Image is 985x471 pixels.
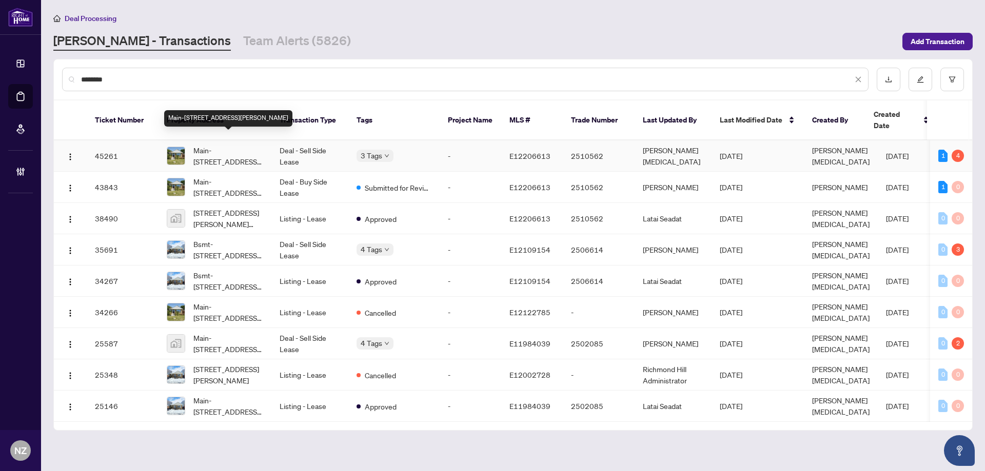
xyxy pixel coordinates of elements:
[865,100,937,140] th: Created Date
[509,151,550,160] span: E12206613
[87,265,159,297] td: 34267
[720,182,742,192] span: [DATE]
[440,234,501,265] td: -
[902,33,973,50] button: Add Transaction
[271,297,348,328] td: Listing - Lease
[949,76,956,83] span: filter
[271,100,348,140] th: Transaction Type
[87,297,159,328] td: 34266
[440,265,501,297] td: -
[635,172,712,203] td: [PERSON_NAME]
[66,403,74,411] img: Logo
[271,203,348,234] td: Listing - Lease
[563,328,635,359] td: 2502085
[384,247,389,252] span: down
[812,333,870,354] span: [PERSON_NAME][MEDICAL_DATA]
[509,182,550,192] span: E12206613
[886,214,909,223] span: [DATE]
[952,400,964,412] div: 0
[193,270,263,292] span: Bsmt-[STREET_ADDRESS][PERSON_NAME]
[635,140,712,172] td: [PERSON_NAME][MEDICAL_DATA]
[812,146,870,166] span: [PERSON_NAME][MEDICAL_DATA]
[440,391,501,422] td: -
[720,401,742,411] span: [DATE]
[563,391,635,422] td: 2502085
[635,359,712,391] td: Richmond Hill Administrator
[509,214,550,223] span: E12206613
[812,396,870,416] span: [PERSON_NAME][MEDICAL_DATA]
[952,181,964,193] div: 0
[886,151,909,160] span: [DATE]
[886,276,909,285] span: [DATE]
[167,210,185,227] img: thumbnail-img
[952,243,964,256] div: 3
[812,271,870,291] span: [PERSON_NAME][MEDICAL_DATA]
[193,238,263,261] span: Bsmt-[STREET_ADDRESS][PERSON_NAME]
[65,14,116,23] span: Deal Processing
[87,234,159,265] td: 35691
[563,359,635,391] td: -
[8,8,33,27] img: logo
[66,215,74,223] img: Logo
[66,184,74,192] img: Logo
[509,276,550,285] span: E12109154
[635,391,712,422] td: Latai Seadat
[271,234,348,265] td: Deal - Sell Side Lease
[193,301,263,323] span: Main-[STREET_ADDRESS][PERSON_NAME]
[720,114,782,126] span: Last Modified Date
[720,214,742,223] span: [DATE]
[62,366,78,383] button: Logo
[886,339,909,348] span: [DATE]
[66,309,74,317] img: Logo
[193,332,263,355] span: Main-[STREET_ADDRESS][PERSON_NAME][PERSON_NAME]
[167,397,185,415] img: thumbnail-img
[952,275,964,287] div: 0
[365,401,397,412] span: Approved
[938,275,948,287] div: 0
[509,370,550,379] span: E12002728
[720,308,742,317] span: [DATE]
[804,100,865,140] th: Created By
[440,359,501,391] td: -
[87,172,159,203] td: 43843
[812,302,870,322] span: [PERSON_NAME][MEDICAL_DATA]
[62,273,78,289] button: Logo
[635,265,712,297] td: Latai Seadat
[271,391,348,422] td: Listing - Lease
[911,33,964,50] span: Add Transaction
[944,435,975,466] button: Open asap
[167,272,185,290] img: thumbnail-img
[193,395,263,417] span: Main-[STREET_ADDRESS][PERSON_NAME]
[720,339,742,348] span: [DATE]
[886,401,909,411] span: [DATE]
[87,391,159,422] td: 25146
[712,100,804,140] th: Last Modified Date
[271,140,348,172] td: Deal - Sell Side Lease
[193,176,263,198] span: Main-[STREET_ADDRESS][PERSON_NAME]
[635,297,712,328] td: [PERSON_NAME]
[886,308,909,317] span: [DATE]
[167,147,185,165] img: thumbnail-img
[812,182,868,192] span: [PERSON_NAME]
[271,265,348,297] td: Listing - Lease
[62,398,78,414] button: Logo
[938,181,948,193] div: 1
[66,278,74,286] img: Logo
[501,100,563,140] th: MLS #
[440,328,501,359] td: -
[886,370,909,379] span: [DATE]
[87,100,159,140] th: Ticket Number
[62,148,78,164] button: Logo
[62,241,78,258] button: Logo
[886,182,909,192] span: [DATE]
[167,335,185,352] img: thumbnail-img
[938,150,948,162] div: 1
[361,150,382,161] span: 3 Tags
[66,153,74,161] img: Logo
[509,339,550,348] span: E11984039
[365,276,397,287] span: Approved
[940,68,964,91] button: filter
[720,151,742,160] span: [DATE]
[812,239,870,260] span: [PERSON_NAME][MEDICAL_DATA]
[440,203,501,234] td: -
